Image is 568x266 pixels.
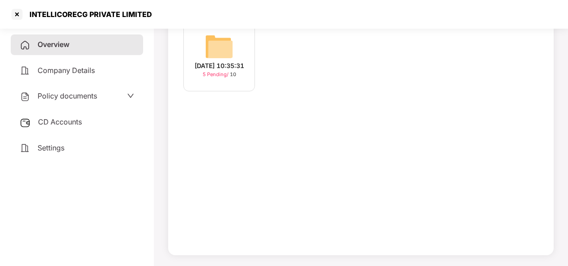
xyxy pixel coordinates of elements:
[20,143,30,154] img: svg+xml;base64,PHN2ZyB4bWxucz0iaHR0cDovL3d3dy53My5vcmcvMjAwMC9zdmciIHdpZHRoPSIyNCIgaGVpZ2h0PSIyNC...
[24,10,152,19] div: INTELLICORECG PRIVATE LIMITED
[38,40,69,49] span: Overview
[20,65,30,76] img: svg+xml;base64,PHN2ZyB4bWxucz0iaHR0cDovL3d3dy53My5vcmcvMjAwMC9zdmciIHdpZHRoPSIyNCIgaGVpZ2h0PSIyNC...
[195,61,244,71] div: [DATE] 10:35:31
[205,32,233,61] img: svg+xml;base64,PHN2ZyB4bWxucz0iaHR0cDovL3d3dy53My5vcmcvMjAwMC9zdmciIHdpZHRoPSI2NCIgaGVpZ2h0PSI2NC...
[38,91,97,100] span: Policy documents
[20,91,30,102] img: svg+xml;base64,PHN2ZyB4bWxucz0iaHR0cDovL3d3dy53My5vcmcvMjAwMC9zdmciIHdpZHRoPSIyNCIgaGVpZ2h0PSIyNC...
[20,117,31,128] img: svg+xml;base64,PHN2ZyB3aWR0aD0iMjUiIGhlaWdodD0iMjQiIHZpZXdCb3g9IjAgMCAyNSAyNCIgZmlsbD0ibm9uZSIgeG...
[38,66,95,75] span: Company Details
[203,71,230,77] span: 5 Pending /
[38,117,82,126] span: CD Accounts
[127,92,134,99] span: down
[20,40,30,51] img: svg+xml;base64,PHN2ZyB4bWxucz0iaHR0cDovL3d3dy53My5vcmcvMjAwMC9zdmciIHdpZHRoPSIyNCIgaGVpZ2h0PSIyNC...
[38,143,64,152] span: Settings
[203,71,236,78] div: 10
